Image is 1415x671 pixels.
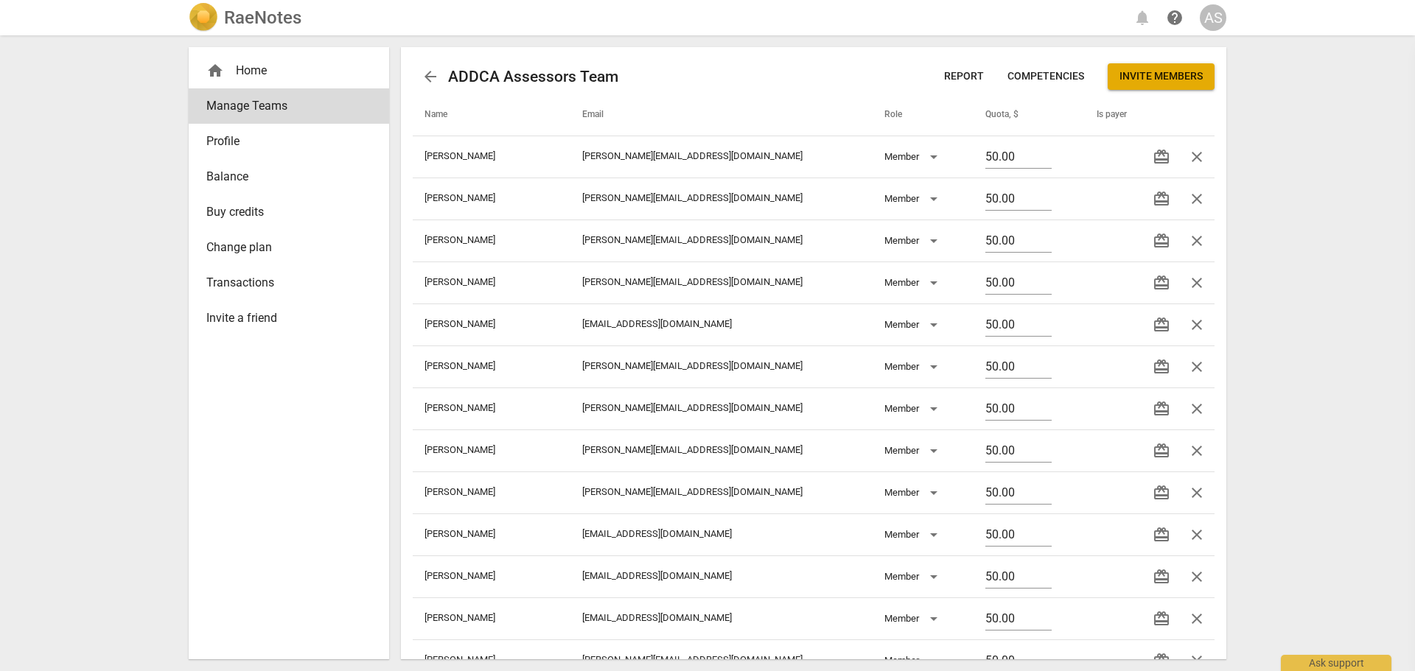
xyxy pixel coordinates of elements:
[189,230,389,265] a: Change plan
[1153,652,1170,670] span: redeem
[1153,526,1170,544] span: redeem
[1188,148,1206,166] span: close
[206,309,360,327] span: Invite a friend
[1144,307,1179,342] button: Transfer credits
[570,136,873,178] td: [PERSON_NAME][EMAIL_ADDRESS][DOMAIN_NAME]
[570,303,873,345] td: [EMAIL_ADDRESS][DOMAIN_NAME]
[1153,442,1170,460] span: redeem
[996,63,1096,90] button: Competencies
[570,219,873,261] td: [PERSON_NAME][EMAIL_ADDRESS][DOMAIN_NAME]
[1161,4,1188,31] a: Help
[884,607,943,630] div: Member
[1188,190,1206,208] span: close
[189,3,218,32] img: Logo
[413,387,570,429] td: [PERSON_NAME]
[413,178,570,219] td: [PERSON_NAME]
[206,203,360,221] span: Buy credits
[1144,433,1179,468] button: Transfer credits
[1188,652,1206,670] span: close
[570,178,873,219] td: [PERSON_NAME][EMAIL_ADDRESS][DOMAIN_NAME]
[189,3,301,32] a: LogoRaeNotes
[1166,9,1184,27] span: help
[1144,223,1179,259] button: Transfer credits
[1153,358,1170,376] span: redeem
[413,303,570,345] td: [PERSON_NAME]
[570,513,873,555] td: [EMAIL_ADDRESS][DOMAIN_NAME]
[884,355,943,379] div: Member
[570,345,873,387] td: [PERSON_NAME][EMAIL_ADDRESS][DOMAIN_NAME]
[1188,610,1206,628] span: close
[1153,316,1170,334] span: redeem
[1188,484,1206,502] span: close
[1144,475,1179,510] button: Transfer credits
[413,136,570,178] td: [PERSON_NAME]
[570,597,873,639] td: [EMAIL_ADDRESS][DOMAIN_NAME]
[1188,526,1206,544] span: close
[1188,442,1206,460] span: close
[424,109,465,121] span: Name
[206,62,360,80] div: Home
[189,301,389,336] a: Invite a friend
[413,555,570,597] td: [PERSON_NAME]
[570,387,873,429] td: [PERSON_NAME][EMAIL_ADDRESS][DOMAIN_NAME]
[1144,517,1179,552] button: Transfer credits
[884,439,943,463] div: Member
[189,194,389,230] a: Buy credits
[1144,601,1179,636] button: Transfer credits
[1153,610,1170,628] span: redeem
[1144,349,1179,384] button: Transfer credits
[1085,94,1132,136] th: Is payer
[413,219,570,261] td: [PERSON_NAME]
[189,53,389,88] div: Home
[932,63,996,90] button: Report
[1108,63,1215,90] button: Invite members
[1188,400,1206,418] span: close
[1144,559,1179,594] button: Transfer credits
[884,523,943,547] div: Member
[884,187,943,211] div: Member
[570,429,873,471] td: [PERSON_NAME][EMAIL_ADDRESS][DOMAIN_NAME]
[413,261,570,303] td: [PERSON_NAME]
[884,109,920,121] span: Role
[1153,400,1170,418] span: redeem
[1144,139,1179,175] button: Transfer credits
[884,229,943,253] div: Member
[1153,190,1170,208] span: redeem
[1281,655,1391,671] div: Ask support
[422,68,439,85] span: arrow_back
[1119,69,1203,84] span: Invite members
[1188,358,1206,376] span: close
[884,271,943,295] div: Member
[884,145,943,169] div: Member
[413,471,570,513] td: [PERSON_NAME]
[189,159,389,194] a: Balance
[1144,391,1179,426] button: Transfer credits
[206,168,360,186] span: Balance
[224,7,301,28] h2: RaeNotes
[985,109,1036,121] span: Quota, $
[189,124,389,159] a: Profile
[1200,4,1226,31] div: AS
[1144,181,1179,217] button: Transfer credits
[413,345,570,387] td: [PERSON_NAME]
[1144,265,1179,301] button: Transfer credits
[1188,316,1206,334] span: close
[1007,69,1084,84] span: Competencies
[570,471,873,513] td: [PERSON_NAME][EMAIL_ADDRESS][DOMAIN_NAME]
[1153,484,1170,502] span: redeem
[206,97,360,115] span: Manage Teams
[582,109,621,121] span: Email
[206,239,360,256] span: Change plan
[1188,232,1206,250] span: close
[206,274,360,292] span: Transactions
[413,429,570,471] td: [PERSON_NAME]
[189,265,389,301] a: Transactions
[884,313,943,337] div: Member
[206,133,360,150] span: Profile
[1188,568,1206,586] span: close
[1188,274,1206,292] span: close
[1153,232,1170,250] span: redeem
[570,555,873,597] td: [EMAIL_ADDRESS][DOMAIN_NAME]
[1153,568,1170,586] span: redeem
[884,397,943,421] div: Member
